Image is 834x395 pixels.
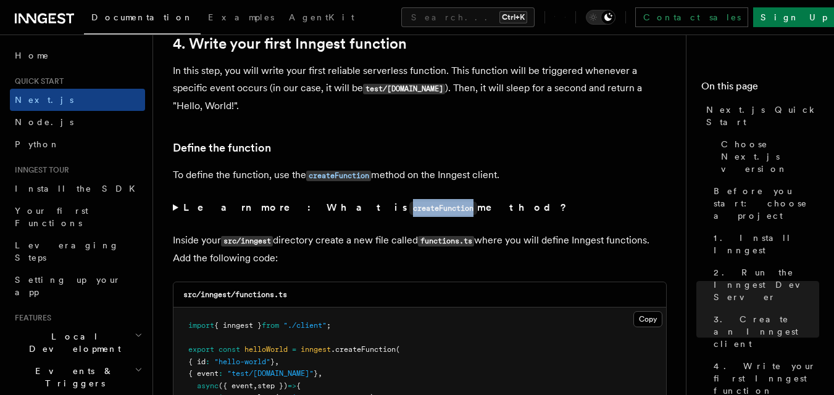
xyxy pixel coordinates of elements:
[709,308,819,355] a: 3. Create an Inngest client
[227,369,314,378] span: "test/[DOMAIN_NAME]"
[314,369,318,378] span: }
[714,266,819,303] span: 2. Run the Inngest Dev Server
[289,12,354,22] span: AgentKit
[214,357,270,366] span: "hello-world"
[221,236,273,246] code: src/inngest
[10,360,145,394] button: Events & Triggers
[15,206,88,228] span: Your first Functions
[91,12,193,22] span: Documentation
[15,184,143,193] span: Install the SDK
[283,321,327,330] span: "./client"
[288,381,296,390] span: =>
[499,11,527,23] kbd: Ctrl+K
[281,4,362,33] a: AgentKit
[15,95,73,105] span: Next.js
[10,133,145,155] a: Python
[716,133,819,180] a: Choose Next.js version
[331,345,396,354] span: .createFunction
[188,369,219,378] span: { event
[173,62,667,115] p: In this step, you will write your first reliable serverless function. This function will be trigg...
[10,325,145,360] button: Local Development
[10,200,145,234] a: Your first Functions
[214,321,262,330] span: { inngest }
[10,234,145,269] a: Leveraging Steps
[173,166,667,184] p: To define the function, use the method on the Inngest client.
[15,117,73,127] span: Node.js
[327,321,331,330] span: ;
[418,236,474,246] code: functions.ts
[257,381,288,390] span: step })
[270,357,275,366] span: }
[633,311,662,327] button: Copy
[714,232,819,256] span: 1. Install Inngest
[296,381,301,390] span: {
[10,76,64,86] span: Quick start
[84,4,201,35] a: Documentation
[275,357,279,366] span: ,
[197,381,219,390] span: async
[409,202,477,215] code: createFunction
[188,321,214,330] span: import
[701,79,819,99] h4: On this page
[10,177,145,200] a: Install the SDK
[721,138,819,175] span: Choose Next.js version
[15,139,60,149] span: Python
[10,365,135,389] span: Events & Triggers
[635,7,748,27] a: Contact sales
[306,169,371,181] a: createFunction
[709,227,819,261] a: 1. Install Inngest
[709,180,819,227] a: Before you start: choose a project
[188,357,206,366] span: { id
[10,44,145,67] a: Home
[15,275,121,297] span: Setting up your app
[401,7,535,27] button: Search...Ctrl+K
[10,313,51,323] span: Features
[173,35,407,52] a: 4. Write your first Inngest function
[10,330,135,355] span: Local Development
[10,269,145,303] a: Setting up your app
[10,111,145,133] a: Node.js
[301,345,331,354] span: inngest
[318,369,322,378] span: ,
[714,313,819,350] span: 3. Create an Inngest client
[219,345,240,354] span: const
[173,199,667,217] summary: Learn more: What iscreateFunctionmethod?
[10,89,145,111] a: Next.js
[219,369,223,378] span: :
[586,10,615,25] button: Toggle dark mode
[15,49,49,62] span: Home
[188,345,214,354] span: export
[253,381,257,390] span: ,
[219,381,253,390] span: ({ event
[262,321,279,330] span: from
[173,139,271,157] a: Define the function
[714,185,819,222] span: Before you start: choose a project
[173,232,667,267] p: Inside your directory create a new file called where you will define Inngest functions. Add the f...
[363,84,445,94] code: test/[DOMAIN_NAME]
[306,171,371,181] code: createFunction
[208,12,274,22] span: Examples
[396,345,400,354] span: (
[206,357,210,366] span: :
[706,104,819,128] span: Next.js Quick Start
[292,345,296,354] span: =
[15,240,119,263] span: Leveraging Steps
[10,165,69,175] span: Inngest tour
[201,4,281,33] a: Examples
[701,99,819,133] a: Next.js Quick Start
[183,290,287,299] code: src/inngest/functions.ts
[244,345,288,354] span: helloWorld
[183,202,569,213] strong: Learn more: What is method?
[709,261,819,308] a: 2. Run the Inngest Dev Server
